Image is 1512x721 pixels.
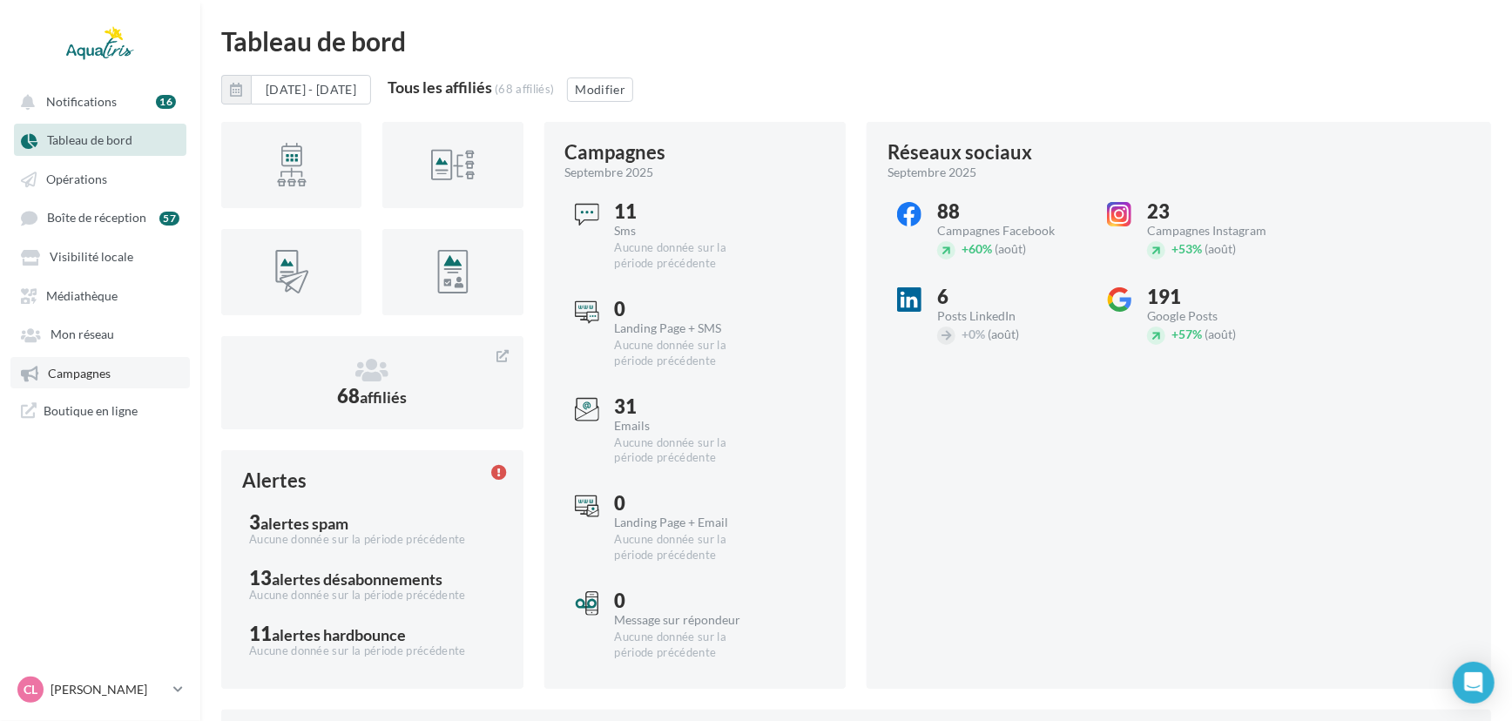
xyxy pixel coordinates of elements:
[615,591,760,610] div: 0
[47,133,132,148] span: Tableau de bord
[995,241,1026,256] span: (août)
[159,212,179,226] div: 57
[615,225,760,237] div: Sms
[565,164,654,181] span: septembre 2025
[10,395,190,426] a: Boutique en ligne
[47,211,146,226] span: Boîte de réception
[221,28,1491,54] div: Tableau de bord
[51,681,166,698] p: [PERSON_NAME]
[272,571,442,587] div: alertes désabonnements
[565,143,666,162] div: Campagnes
[888,164,976,181] span: septembre 2025
[1171,241,1202,256] span: 53%
[615,420,760,432] div: Emails
[615,435,760,467] div: Aucune donnée sur la période précédente
[272,627,406,643] div: alertes hardbounce
[1147,202,1293,221] div: 23
[46,172,107,186] span: Opérations
[1171,327,1202,341] span: 57%
[260,515,348,531] div: alertes spam
[10,163,190,194] a: Opérations
[249,624,496,644] div: 11
[1453,662,1495,704] div: Open Intercom Messenger
[337,384,407,408] span: 68
[249,588,496,603] div: Aucune donnée sur la période précédente
[937,310,1083,322] div: Posts LinkedIn
[1147,225,1293,237] div: Campagnes Instagram
[48,366,111,381] span: Campagnes
[10,240,190,272] a: Visibilité locale
[937,287,1083,307] div: 6
[10,357,190,388] a: Campagnes
[615,300,760,319] div: 0
[242,471,307,490] div: Alertes
[221,75,371,104] button: [DATE] - [DATE]
[46,94,117,109] span: Notifications
[249,644,496,659] div: Aucune donnée sur la période précédente
[10,318,190,349] a: Mon réseau
[10,201,190,233] a: Boîte de réception 57
[615,202,760,221] div: 11
[249,532,496,548] div: Aucune donnée sur la période précédente
[1171,327,1178,341] span: +
[962,327,985,341] span: 0%
[1205,241,1236,256] span: (août)
[251,75,371,104] button: [DATE] - [DATE]
[962,327,969,341] span: +
[388,79,492,95] div: Tous les affiliés
[937,225,1083,237] div: Campagnes Facebook
[615,397,760,416] div: 31
[249,569,496,588] div: 13
[615,494,760,513] div: 0
[615,322,760,334] div: Landing Page + SMS
[962,241,992,256] span: 60%
[615,516,760,529] div: Landing Page + Email
[1147,310,1293,322] div: Google Posts
[14,673,186,706] a: CL [PERSON_NAME]
[888,143,1032,162] div: Réseaux sociaux
[10,124,190,155] a: Tableau de bord
[51,327,114,342] span: Mon réseau
[44,402,138,419] span: Boutique en ligne
[615,240,760,272] div: Aucune donnée sur la période précédente
[46,288,118,303] span: Médiathèque
[937,202,1083,221] div: 88
[156,95,176,109] div: 16
[249,513,496,532] div: 3
[50,250,133,265] span: Visibilité locale
[495,82,554,96] div: (68 affiliés)
[360,387,407,407] span: affiliés
[615,614,760,626] div: Message sur répondeur
[962,241,969,256] span: +
[615,630,760,661] div: Aucune donnée sur la période précédente
[1147,287,1293,307] div: 191
[24,681,37,698] span: CL
[615,338,760,369] div: Aucune donnée sur la période précédente
[615,532,760,563] div: Aucune donnée sur la période précédente
[567,77,633,102] button: Modifier
[10,85,183,117] button: Notifications 16
[10,280,190,311] a: Médiathèque
[1205,327,1236,341] span: (août)
[1171,241,1178,256] span: +
[988,327,1019,341] span: (août)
